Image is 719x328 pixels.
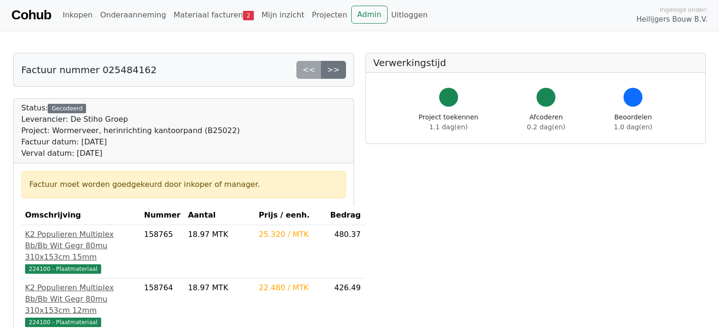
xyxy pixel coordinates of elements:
th: Bedrag [326,206,364,225]
div: K2 Populieren Multiplex Bb/Bb Wit Gegr 80mu 310x153cm 15mm [25,229,137,263]
div: Status: [21,102,240,159]
div: Project toekennen [419,112,478,132]
a: Projecten [308,6,351,25]
th: Omschrijving [21,206,140,225]
div: Gecodeerd [48,104,86,113]
td: 158765 [140,225,184,278]
span: Heilijgers Bouw B.V. [636,14,708,25]
span: 2 [243,11,254,20]
div: Project: Wormerveer, herinrichting kantoorpand (B25022) [21,125,240,136]
div: Factuur datum: [DATE] [21,136,240,148]
span: 224100 - Plaatmateriaal [25,264,101,274]
div: 25.320 / MTK [259,229,322,240]
div: Verval datum: [DATE] [21,148,240,159]
a: Onderaanneming [96,6,170,25]
div: Factuur moet worden goedgekeurd door inkoper of manager. [29,179,338,190]
span: Ingelogd onder: [659,5,708,14]
div: Afcoderen [527,112,565,132]
a: K2 Populieren Multiplex Bb/Bb Wit Gegr 80mu 310x153cm 15mm224100 - Plaatmateriaal [25,229,137,274]
th: Nummer [140,206,184,225]
span: 1.1 dag(en) [429,123,468,131]
h5: Factuur nummer 025484162 [21,64,156,76]
a: K2 Populieren Multiplex Bb/Bb Wit Gegr 80mu 310x153cm 12mm224100 - Plaatmateriaal [25,282,137,328]
a: Uitloggen [388,6,432,25]
div: 18.97 MTK [188,229,251,240]
a: Materiaal facturen2 [170,6,258,25]
a: >> [321,61,346,79]
th: Prijs / eenh. [255,206,326,225]
a: Admin [351,6,388,24]
span: 224100 - Plaatmateriaal [25,318,101,327]
td: 480.37 [326,225,364,278]
div: 18.97 MTK [188,282,251,294]
a: Inkopen [59,6,96,25]
span: 0.2 dag(en) [527,123,565,131]
div: 22.480 / MTK [259,282,322,294]
h5: Verwerkingstijd [373,57,698,68]
span: 1.0 dag(en) [614,123,652,131]
a: Cohub [11,4,51,26]
th: Aantal [184,206,255,225]
a: Mijn inzicht [258,6,308,25]
div: K2 Populieren Multiplex Bb/Bb Wit Gegr 80mu 310x153cm 12mm [25,282,137,316]
div: Beoordelen [614,112,652,132]
div: Leverancier: De Stiho Groep [21,114,240,125]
